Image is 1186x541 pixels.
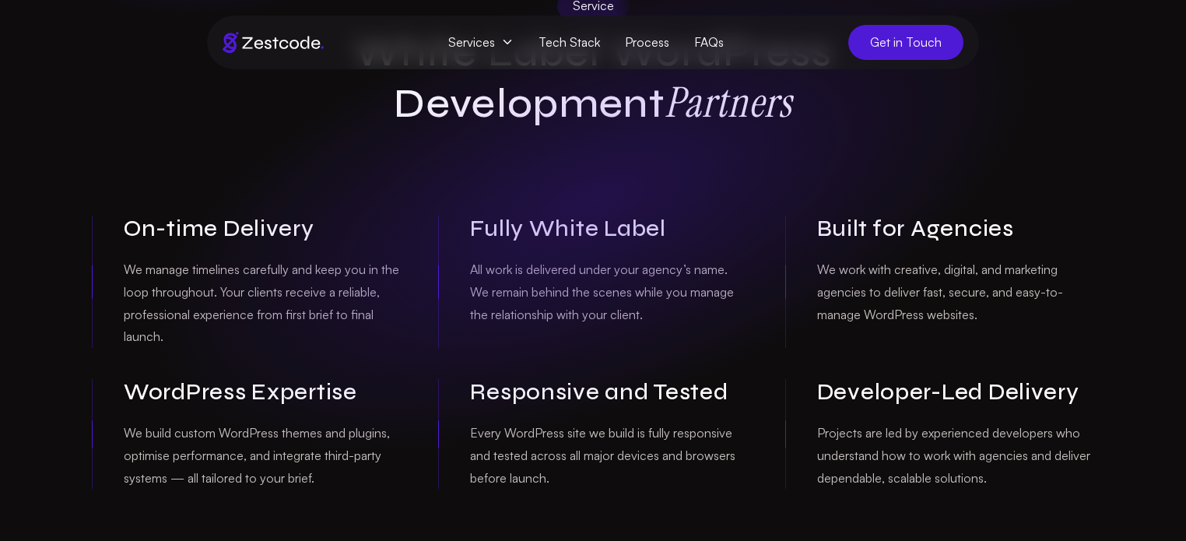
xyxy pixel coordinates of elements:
span: Services [436,28,526,57]
h3: WordPress Expertise [124,379,401,406]
h3: Developer-Led Delivery [817,379,1094,406]
a: Get in Touch [848,25,963,60]
a: Process [612,28,682,57]
h3: Fully White Label [470,216,747,243]
strong: Partners [665,75,792,128]
img: Brand logo of zestcode digital [223,32,324,53]
p: All work is delivered under your agency’s name. We remain behind the scenes while you manage the ... [470,258,747,325]
p: We manage timelines carefully and keep you in the loop throughout. Your clients receive a reliabl... [124,258,401,348]
h3: Built for Agencies [817,216,1094,243]
p: We work with creative, digital, and marketing agencies to deliver fast, secure, and easy-to-manag... [817,258,1094,325]
h1: White Label WordPress Development [294,28,892,129]
a: Tech Stack [526,28,612,57]
p: Every WordPress site we build is fully responsive and tested across all major devices and browser... [470,422,747,489]
a: FAQs [682,28,736,57]
h3: On-time Delivery [124,216,401,243]
p: We build custom WordPress themes and plugins, optimise performance, and integrate third-party sys... [124,422,401,489]
h3: Responsive and Tested [470,379,747,406]
p: Projects are led by experienced developers who understand how to work with agencies and deliver d... [817,422,1094,489]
